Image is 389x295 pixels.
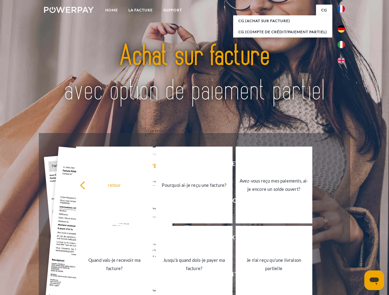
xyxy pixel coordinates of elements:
a: Avez-vous reçu mes paiements, ai-je encore un solde ouvert? [236,147,312,223]
a: LA FACTURE [123,5,158,16]
img: en [338,57,345,64]
div: Je n'ai reçu qu'une livraison partielle [239,256,309,273]
a: CG (Compte de crédit/paiement partiel) [233,26,332,37]
div: retour [80,181,149,189]
a: Support [158,5,187,16]
img: fr [338,5,345,13]
iframe: Bouton de lancement de la fenêtre de messagerie [364,270,384,290]
img: logo-powerpay-white.svg [44,7,94,13]
div: Avez-vous reçu mes paiements, ai-je encore un solde ouvert? [239,177,309,193]
img: it [338,41,345,48]
img: de [338,25,345,33]
img: title-powerpay_fr.svg [59,29,330,118]
a: CG (achat sur facture) [233,15,332,26]
div: Jusqu'à quand dois-je payer ma facture? [160,256,229,273]
div: Pourquoi ai-je reçu une facture? [160,181,229,189]
div: Quand vais-je recevoir ma facture? [80,256,149,273]
a: Home [100,5,123,16]
a: CG [316,5,332,16]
